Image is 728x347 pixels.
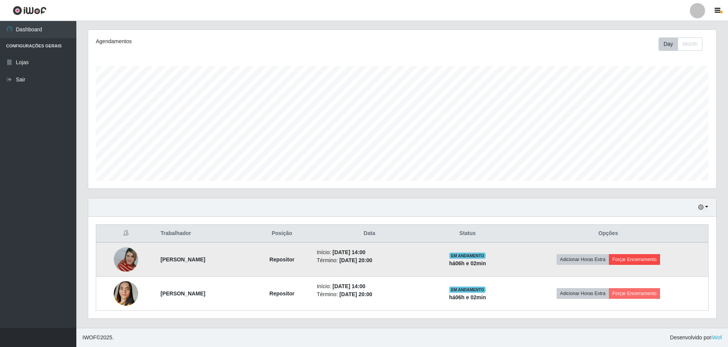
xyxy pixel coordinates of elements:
[252,225,312,243] th: Posição
[317,290,422,298] li: Término:
[609,254,660,265] button: Forçar Encerramento
[449,294,486,300] strong: há 06 h e 02 min
[156,225,252,243] th: Trabalhador
[508,225,709,243] th: Opções
[609,288,660,299] button: Forçar Encerramento
[339,257,372,263] time: [DATE] 20:00
[449,287,486,293] span: EM ANDAMENTO
[449,253,486,259] span: EM ANDAMENTO
[114,272,138,315] img: 1748562791419.jpeg
[711,334,722,341] a: iWof
[557,288,609,299] button: Adicionar Horas Extra
[317,248,422,256] li: Início:
[659,37,702,51] div: First group
[270,290,294,297] strong: Repositor
[427,225,508,243] th: Status
[96,37,344,45] div: Agendamentos
[82,334,114,342] span: © 2025 .
[160,290,205,297] strong: [PERSON_NAME]
[160,256,205,263] strong: [PERSON_NAME]
[333,283,365,289] time: [DATE] 14:00
[82,334,97,341] span: IWOF
[270,256,294,263] strong: Repositor
[317,282,422,290] li: Início:
[678,37,702,51] button: Month
[333,249,365,255] time: [DATE] 14:00
[659,37,709,51] div: Toolbar with button groups
[13,6,47,15] img: CoreUI Logo
[312,225,427,243] th: Data
[659,37,678,51] button: Day
[449,260,486,266] strong: há 06 h e 02 min
[670,334,722,342] span: Desenvolvido por
[557,254,609,265] button: Adicionar Horas Extra
[317,256,422,264] li: Término:
[339,291,372,297] time: [DATE] 20:00
[114,238,138,281] img: 1744056608005.jpeg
